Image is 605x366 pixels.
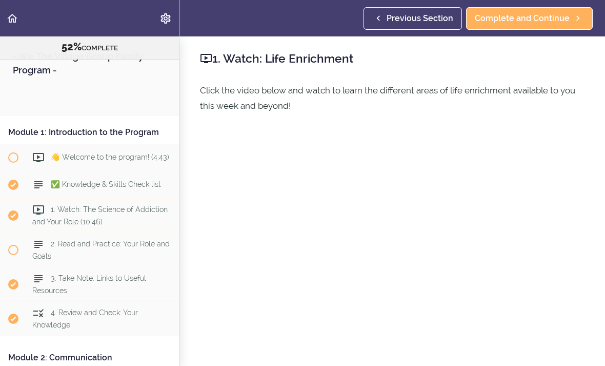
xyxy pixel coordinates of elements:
span: 4. Review and Check: Your Knowledge [32,309,138,329]
a: Previous Section [364,7,462,30]
span: 1. Watch: The Science of Addiction and Your Role (10:46) [32,205,168,225]
span: Previous Section [387,12,453,25]
span: 2. Read and Practice: Your Role and Goals [32,240,170,260]
span: 👋 Welcome to the program! (4:43) [51,153,169,161]
svg: Settings Menu [159,12,172,25]
div: COMPLETE [13,41,166,54]
iframe: Video Player [200,140,584,357]
span: Click the video below and watch to learn the different areas of life enrichment available to you ... [200,85,575,111]
svg: Back to course curriculum [6,12,18,25]
span: Complete and Continue [475,12,570,25]
a: Complete and Continue [466,7,593,30]
span: 52% [62,41,82,53]
h2: 1. Watch: Life Enrichment [200,50,584,67]
span: 3. Take Note: Links to Useful Resources [32,274,146,294]
span: ✅ Knowledge & Skills Check list [51,180,161,188]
